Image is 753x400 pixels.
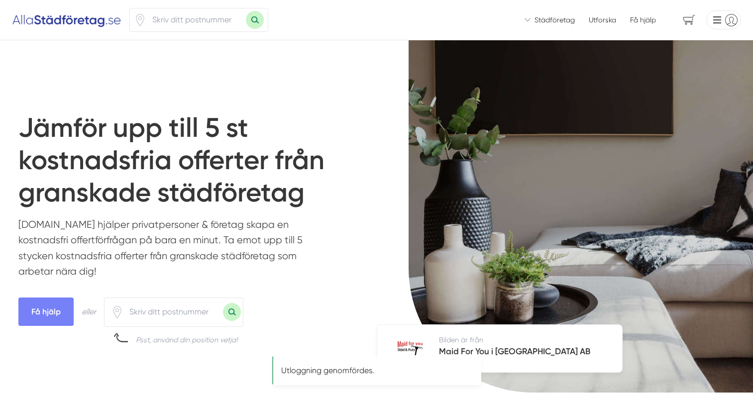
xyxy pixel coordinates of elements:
[281,365,472,376] p: Utloggning genomfördes.
[134,14,146,26] span: Klicka för att använda din position.
[246,11,264,29] button: Sök med postnummer
[535,15,575,25] span: Städföretag
[18,217,320,285] p: [DOMAIN_NAME] hjälper privatpersoner & företag skapa en kostnadsfri offertförfrågan på bara en mi...
[136,335,237,345] div: Psst, använd din position vetja!
[18,298,74,326] span: Få hjälp
[111,306,123,318] svg: Pin / Karta
[18,112,353,216] h1: Jämför upp till 5 st kostnadsfria offerter från granskade städföretag
[439,345,590,360] h5: Maid For You i [GEOGRAPHIC_DATA] AB
[111,306,123,318] span: Klicka för att använda din position.
[439,336,483,344] span: Bilden är från
[630,15,656,25] span: Få hjälp
[82,305,96,318] div: eller
[223,303,241,321] button: Sök med postnummer
[123,300,223,323] input: Skriv ditt postnummer
[12,12,121,28] img: Alla Städföretag
[146,8,246,31] input: Skriv ditt postnummer
[589,15,616,25] a: Utforska
[676,11,702,29] span: navigation-cart
[134,14,146,26] svg: Pin / Karta
[398,341,423,355] img: Maid For You i Sverige AB logotyp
